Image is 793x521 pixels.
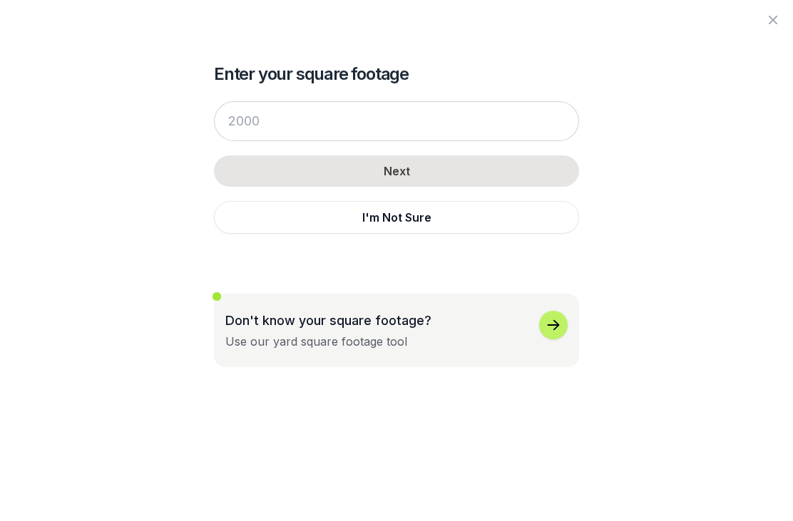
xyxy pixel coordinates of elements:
[214,201,579,234] button: I'm Not Sure
[214,101,579,141] input: 2000
[225,311,431,330] p: Don't know your square footage?
[225,333,407,350] div: Use our yard square footage tool
[214,63,579,86] h2: Enter your square footage
[214,294,579,367] button: Don't know your square footage?Use our yard square footage tool
[214,155,579,187] button: Next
